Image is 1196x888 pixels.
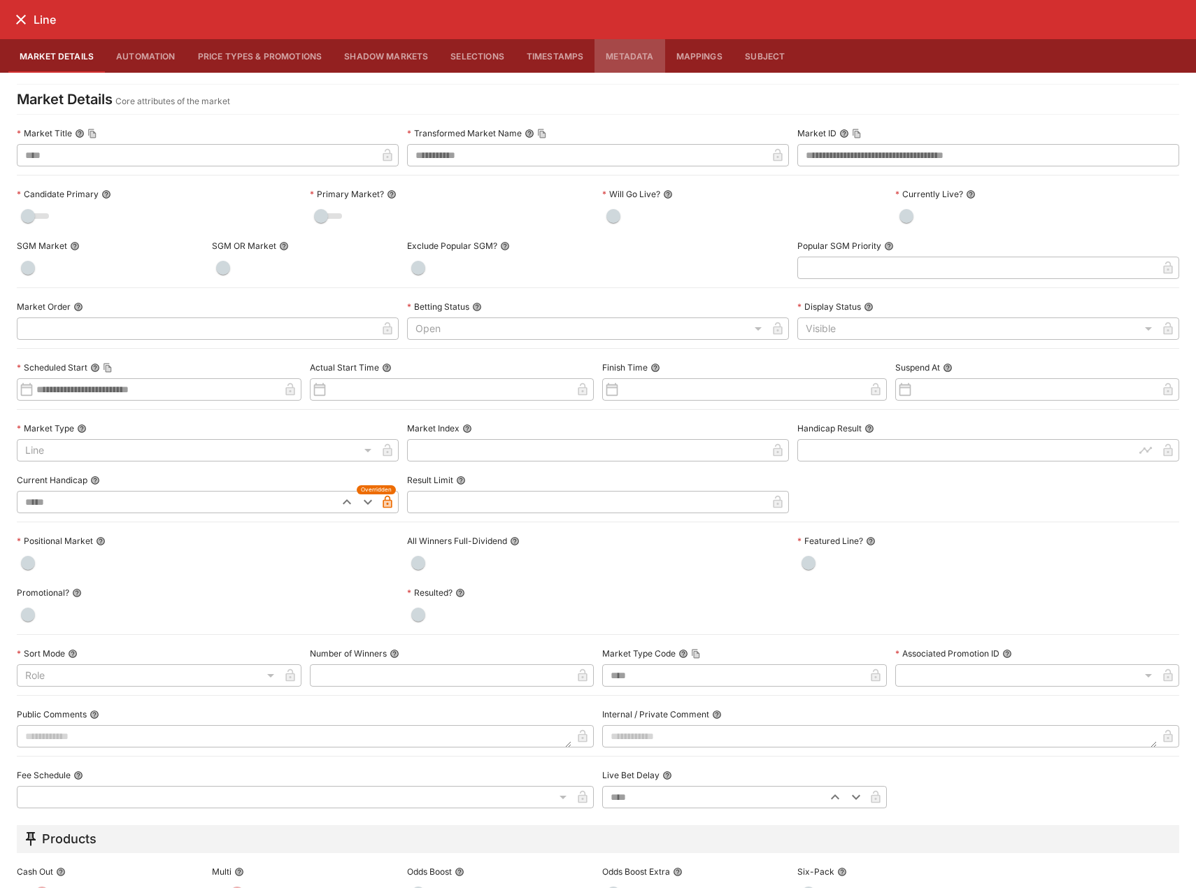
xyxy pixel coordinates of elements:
button: Copy To Clipboard [691,649,701,659]
button: Fee Schedule [73,771,83,780]
p: Sort Mode [17,647,65,659]
button: Number of Winners [390,649,399,659]
p: Betting Status [407,301,469,313]
button: Metadata [595,39,664,73]
button: Primary Market? [387,189,397,199]
button: Sort Mode [68,649,78,659]
p: Market ID [797,127,837,139]
p: Popular SGM Priority [797,240,881,252]
p: Handicap Result [797,422,862,434]
p: Positional Market [17,535,93,547]
button: Market Details [8,39,105,73]
p: Market Type [17,422,74,434]
button: Copy To Clipboard [87,129,97,138]
p: Number of Winners [310,647,387,659]
p: Market Type Code [602,647,676,659]
div: Line [17,439,376,461]
button: Exclude Popular SGM? [500,241,510,251]
p: Promotional? [17,587,69,599]
p: Will Go Live? [602,188,660,200]
button: Featured Line? [866,536,876,546]
p: Finish Time [602,361,648,373]
button: close [8,7,34,32]
p: Primary Market? [310,188,384,200]
h5: Products [42,831,97,847]
button: Suspend At [943,363,953,373]
button: Copy To Clipboard [537,129,547,138]
button: Market Index [462,424,472,434]
p: Market Title [17,127,72,139]
button: Market IDCopy To Clipboard [839,129,849,138]
button: All Winners Full-Dividend [510,536,520,546]
p: Transformed Market Name [407,127,522,139]
button: Automation [105,39,187,73]
button: Candidate Primary [101,189,111,199]
p: All Winners Full-Dividend [407,535,507,547]
button: Scheduled StartCopy To Clipboard [90,363,100,373]
button: Odds Boost Extra [673,867,683,877]
button: Finish Time [650,363,660,373]
p: Featured Line? [797,535,863,547]
p: Fee Schedule [17,769,71,781]
button: Copy To Clipboard [852,129,862,138]
p: Exclude Popular SGM? [407,240,497,252]
button: Popular SGM Priority [884,241,894,251]
p: Actual Start Time [310,361,379,373]
button: Timestamps [515,39,595,73]
p: Display Status [797,301,861,313]
button: Cash Out [56,867,66,877]
p: Public Comments [17,708,87,720]
button: Live Bet Delay [662,771,672,780]
p: Resulted? [407,587,453,599]
button: Will Go Live? [663,189,673,199]
button: Six-Pack [837,867,847,877]
button: Market Type [77,424,87,434]
button: Handicap Result [864,424,874,434]
button: Result Limit [456,475,466,485]
p: Current Handicap [17,474,87,486]
button: Currently Live? [966,189,976,199]
button: Actual Start Time [382,363,392,373]
button: Internal / Private Comment [712,710,722,719]
button: Display Status [864,302,874,312]
button: Copy To Clipboard [103,363,113,373]
h4: Market Details [17,90,113,108]
p: Odds Boost [407,866,452,878]
button: Promotional? [72,588,82,598]
button: Public Comments [90,710,99,719]
p: Market Index [407,422,460,434]
p: Odds Boost Extra [602,866,670,878]
p: Six-Pack [797,866,834,878]
button: Positional Market [96,536,106,546]
button: Betting Status [472,302,482,312]
h6: Line [34,13,56,27]
button: Shadow Markets [333,39,439,73]
div: Visible [797,317,1157,340]
div: Role [17,664,279,687]
button: Price Types & Promotions [187,39,334,73]
p: Cash Out [17,866,53,878]
button: SGM Market [70,241,80,251]
p: Suspend At [895,361,940,373]
p: Candidate Primary [17,188,99,200]
p: Market Order [17,301,71,313]
p: Currently Live? [895,188,963,200]
p: Internal / Private Comment [602,708,709,720]
p: Multi [212,866,232,878]
p: SGM Market [17,240,67,252]
p: Core attributes of the market [115,94,230,108]
button: Selections [439,39,515,73]
button: Subject [734,39,797,73]
button: Mappings [665,39,734,73]
p: SGM OR Market [212,240,276,252]
button: Market Order [73,302,83,312]
button: SGM OR Market [279,241,289,251]
button: Associated Promotion ID [1002,649,1012,659]
button: Market Type CodeCopy To Clipboard [678,649,688,659]
span: Overridden [361,485,392,494]
div: Open [407,317,767,340]
button: Transformed Market NameCopy To Clipboard [525,129,534,138]
button: Current Handicap [90,475,100,485]
p: Scheduled Start [17,361,87,373]
button: Odds Boost [455,867,464,877]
